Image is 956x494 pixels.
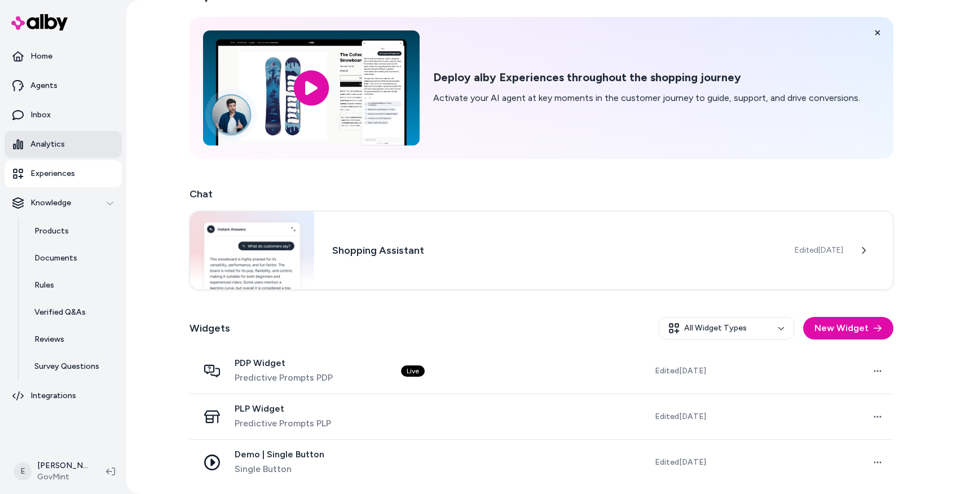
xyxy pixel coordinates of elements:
[235,371,333,385] span: Predictive Prompts PDP
[190,320,230,336] h2: Widgets
[5,160,122,187] a: Experiences
[659,317,794,339] button: All Widget Types
[37,471,88,483] span: GovMint
[5,43,122,70] a: Home
[30,139,65,150] p: Analytics
[5,72,122,99] a: Agents
[34,280,54,291] p: Rules
[23,218,122,245] a: Products
[433,70,860,85] h2: Deploy alby Experiences throughout the shopping journey
[30,168,75,179] p: Experiences
[34,253,77,264] p: Documents
[5,131,122,158] a: Analytics
[655,411,706,422] span: Edited [DATE]
[190,211,315,289] img: Chat widget
[37,460,88,471] p: [PERSON_NAME]
[23,272,122,299] a: Rules
[30,197,71,209] p: Knowledge
[34,361,99,372] p: Survey Questions
[795,245,843,256] span: Edited [DATE]
[11,14,68,30] img: alby Logo
[433,91,860,105] p: Activate your AI agent at key moments in the customer journey to guide, support, and drive conver...
[235,417,331,430] span: Predictive Prompts PLP
[30,80,58,91] p: Agents
[14,462,32,480] span: E
[7,453,97,489] button: E[PERSON_NAME]GovMint
[235,462,324,476] span: Single Button
[235,358,333,369] span: PDP Widget
[30,109,51,121] p: Inbox
[34,226,69,237] p: Products
[5,102,122,129] a: Inbox
[803,317,893,339] button: New Widget
[655,365,706,377] span: Edited [DATE]
[34,334,64,345] p: Reviews
[23,245,122,272] a: Documents
[5,382,122,409] a: Integrations
[23,299,122,326] a: Verified Q&As
[23,353,122,380] a: Survey Questions
[235,403,331,414] span: PLP Widget
[401,365,425,377] div: Live
[190,186,893,202] h2: Chat
[190,211,893,290] a: Chat widgetShopping AssistantEdited[DATE]
[30,51,52,62] p: Home
[30,390,76,402] p: Integrations
[23,326,122,353] a: Reviews
[5,189,122,217] button: Knowledge
[235,449,324,460] span: Demo | Single Button
[332,242,776,258] h3: Shopping Assistant
[655,457,706,468] span: Edited [DATE]
[34,307,86,318] p: Verified Q&As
